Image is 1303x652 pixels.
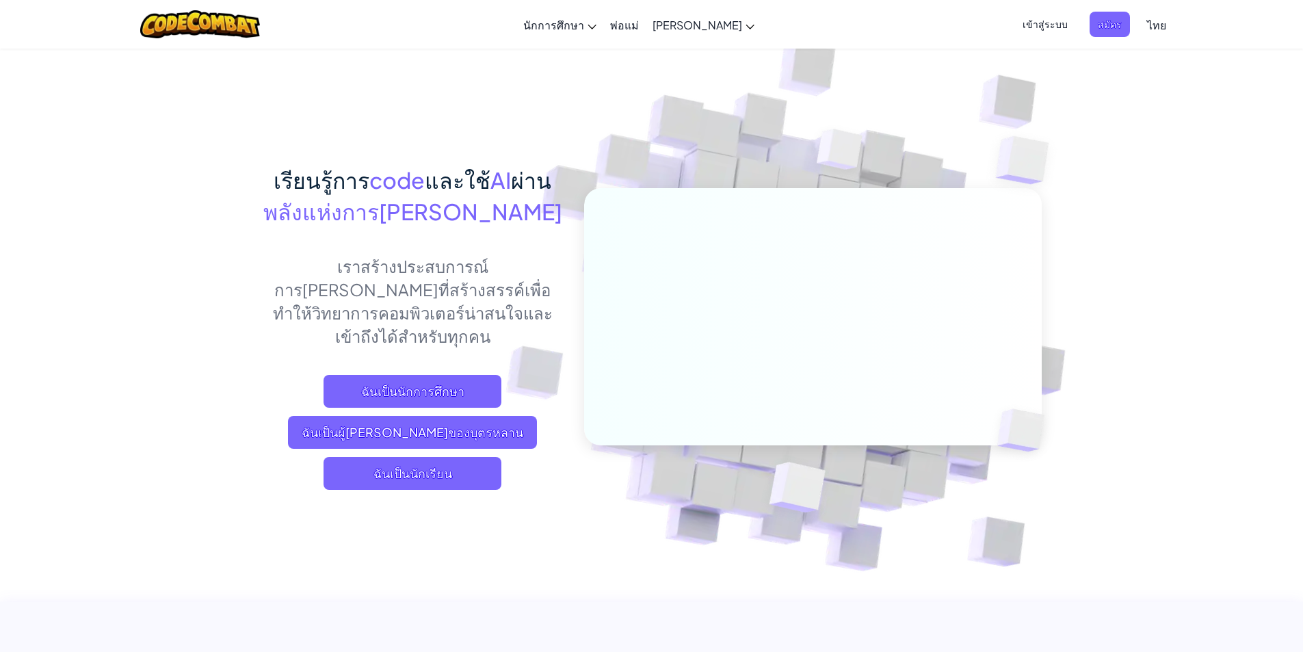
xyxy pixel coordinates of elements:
span: code [369,166,425,194]
a: นักการศึกษา [516,6,603,43]
button: สมัคร [1090,12,1130,37]
p: เราสร้างประสบการณ์การ[PERSON_NAME]ที่สร้างสรรค์เพื่อทำให้วิทยาการคอมพิวเตอร์น่าสนใจและเข้าถึงได้ส... [262,255,564,348]
img: CodeCombat logo [140,10,260,38]
a: ฉันเป็นผู้[PERSON_NAME]ของบุตรหลาน [288,416,537,449]
span: นักการศึกษา [523,18,584,32]
a: ฉันเป็นนักการศึกษา [324,375,501,408]
span: และใช้ [425,166,490,194]
span: พลังแห่งการ[PERSON_NAME] [263,198,562,225]
a: [PERSON_NAME] [646,6,761,43]
span: ไทย [1147,18,1166,32]
button: เข้าสู่ระบบ [1014,12,1076,37]
img: Overlap cubes [791,102,889,204]
img: Overlap cubes [969,103,1087,218]
span: AI [490,166,511,194]
img: Overlap cubes [974,380,1077,480]
span: เรียนรู้การ [274,166,369,194]
span: [PERSON_NAME] [653,18,742,32]
a: พ่อแม่ [603,6,646,43]
button: ฉันเป็นนักเรียน [324,457,501,490]
img: Overlap cubes [735,433,858,547]
a: ไทย [1140,6,1173,43]
span: ผ่าน [511,166,551,194]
